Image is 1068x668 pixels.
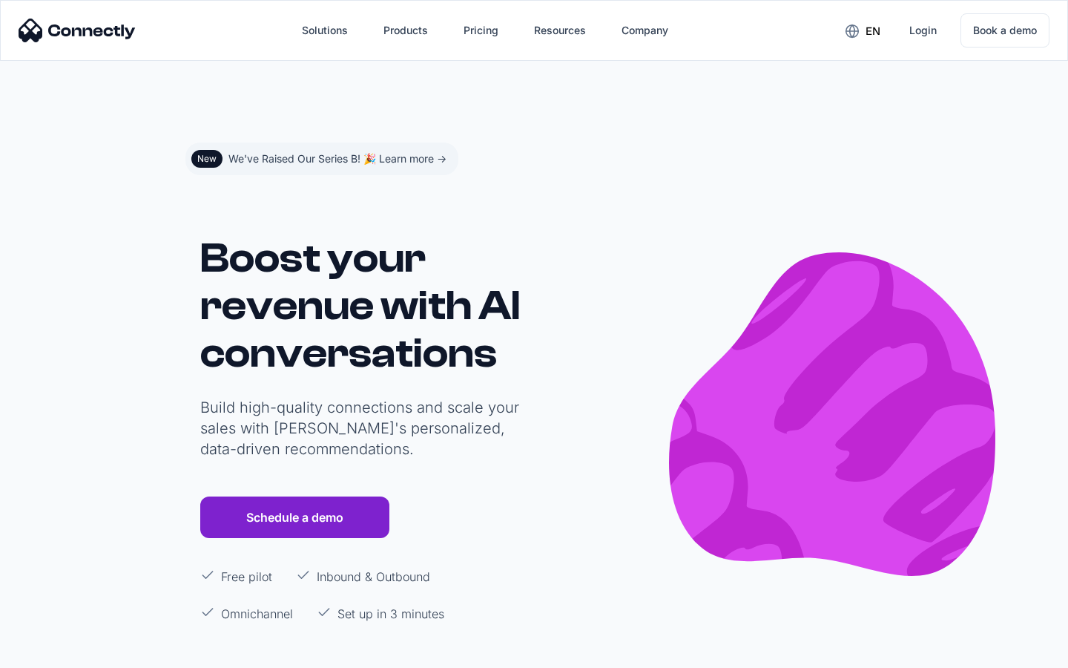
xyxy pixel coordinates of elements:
[534,20,586,41] div: Resources
[200,235,527,377] h1: Boost your revenue with AI conversations
[866,21,880,42] div: en
[221,605,293,623] p: Omnichannel
[221,568,272,586] p: Free pilot
[897,13,949,48] a: Login
[909,20,937,41] div: Login
[200,497,389,538] a: Schedule a demo
[197,153,217,165] div: New
[30,642,89,663] ul: Language list
[383,20,428,41] div: Products
[302,20,348,41] div: Solutions
[228,148,446,169] div: We've Raised Our Series B! 🎉 Learn more ->
[622,20,668,41] div: Company
[452,13,510,48] a: Pricing
[337,605,444,623] p: Set up in 3 minutes
[15,641,89,663] aside: Language selected: English
[317,568,430,586] p: Inbound & Outbound
[960,13,1049,48] a: Book a demo
[19,19,136,42] img: Connectly Logo
[185,143,458,175] a: NewWe've Raised Our Series B! 🎉 Learn more ->
[200,397,527,459] p: Build high-quality connections and scale your sales with [PERSON_NAME]'s personalized, data-drive...
[464,20,498,41] div: Pricing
